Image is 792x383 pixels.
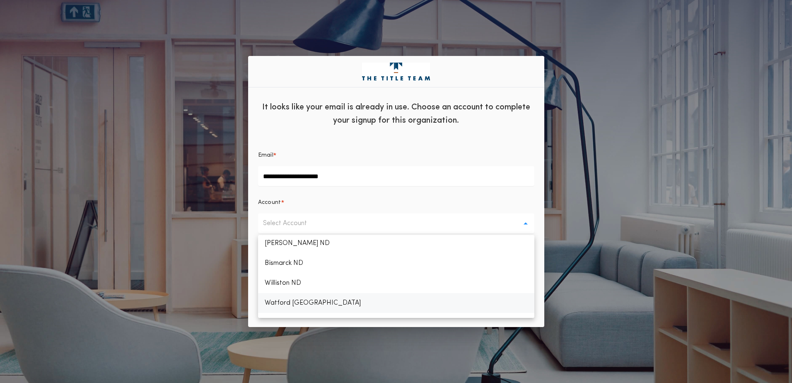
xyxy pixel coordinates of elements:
input: Email* [258,166,534,186]
div: It looks like your email is already in use. Choose an account to complete your signup for this or... [248,94,544,131]
button: Select Account [258,213,534,233]
p: Watford [GEOGRAPHIC_DATA] [258,293,534,313]
img: logo [362,63,430,81]
p: Account [258,199,281,207]
p: Williston ND [258,273,534,293]
p: [PERSON_NAME] ND [258,233,534,253]
p: [PERSON_NAME] ND [258,313,534,333]
p: Email [258,151,274,160]
p: Bismarck ND [258,253,534,273]
ul: Select Account [258,235,534,318]
p: Select Account [263,218,320,228]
